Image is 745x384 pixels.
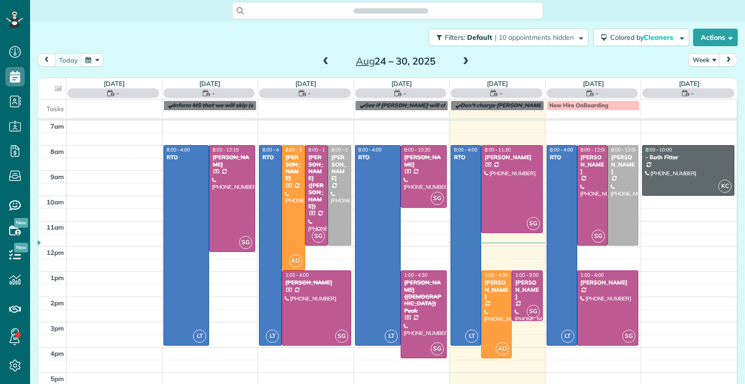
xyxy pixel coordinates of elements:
[365,101,506,109] span: See if [PERSON_NAME] will clean [PERSON_NAME]?
[358,154,398,161] div: RTO
[644,33,675,42] span: Cleaners
[527,305,540,318] span: SG
[460,101,543,109] span: Don't charge [PERSON_NAME]
[611,147,637,153] span: 8:00 - 12:00
[358,147,382,153] span: 8:00 - 4:00
[487,80,508,87] a: [DATE]
[485,147,511,153] span: 8:00 - 11:30
[335,56,456,67] h2: 24 – 30, 2025
[173,101,275,109] span: Inform MS that we will skip (see note)
[212,154,252,168] div: [PERSON_NAME]
[404,147,430,153] span: 8:00 - 10:30
[593,29,689,46] button: Colored byCleaners
[47,249,64,256] span: 12pm
[431,192,444,205] span: SG
[308,147,335,153] span: 8:00 - 12:00
[580,279,635,286] div: [PERSON_NAME]
[50,324,64,332] span: 3pm
[266,330,279,343] span: LT
[527,217,540,230] span: SG
[596,88,599,98] span: -
[688,53,720,67] button: Week
[331,147,357,153] span: 8:00 - 12:00
[104,80,125,87] a: [DATE]
[285,279,348,286] div: [PERSON_NAME]
[719,53,738,67] button: next
[550,101,609,109] span: New Hire OnBoarding
[550,147,573,153] span: 8:00 - 4:00
[496,342,509,355] span: AD
[167,147,190,153] span: 8:00 - 4:00
[465,330,478,343] span: LT
[50,299,64,307] span: 2pm
[515,279,539,300] div: [PERSON_NAME]
[289,254,302,267] span: AD
[485,272,508,278] span: 1:00 - 4:30
[385,330,398,343] span: LT
[47,198,64,206] span: 10am
[262,154,279,161] div: RTO
[583,80,604,87] a: [DATE]
[404,154,444,168] div: [PERSON_NAME]
[592,230,605,243] span: SG
[500,88,502,98] span: -
[331,154,348,182] div: [PERSON_NAME]
[581,147,607,153] span: 8:00 - 12:00
[646,147,672,153] span: 8:00 - 10:00
[424,29,588,46] a: Filters: Default | 10 appointments hidden
[335,330,348,343] span: SG
[50,274,64,282] span: 1pm
[453,154,478,161] div: RTO
[484,154,539,161] div: [PERSON_NAME]
[484,279,509,300] div: [PERSON_NAME]
[37,53,56,67] button: prev
[561,330,574,343] span: LT
[285,147,308,153] span: 8:00 - 1:00
[50,122,64,130] span: 7am
[50,375,64,383] span: 5pm
[308,88,311,98] span: -
[404,88,406,98] span: -
[55,53,82,67] button: today
[495,33,574,42] span: | 10 appointments hidden
[262,147,286,153] span: 8:00 - 4:00
[14,243,28,252] span: New
[199,80,220,87] a: [DATE]
[454,147,477,153] span: 8:00 - 4:00
[691,88,694,98] span: -
[581,272,604,278] span: 1:00 - 4:00
[166,154,207,161] div: RTO
[285,154,302,182] div: [PERSON_NAME]
[356,55,375,67] span: Aug
[212,88,215,98] span: -
[308,154,325,210] div: [PERSON_NAME] ([PERSON_NAME])
[718,180,731,193] span: KC
[50,173,64,181] span: 9am
[467,33,493,42] span: Default
[445,33,465,42] span: Filters:
[312,230,325,243] span: SG
[580,154,605,175] div: [PERSON_NAME]
[295,80,316,87] a: [DATE]
[404,279,444,314] div: [PERSON_NAME] ([DEMOGRAPHIC_DATA]) Peak
[693,29,738,46] button: Actions
[431,342,444,355] span: SG
[622,330,635,343] span: SG
[50,148,64,155] span: 8am
[645,154,731,161] div: - Bath Fitter
[515,272,538,278] span: 1:00 - 3:00
[47,223,64,231] span: 11am
[611,154,635,175] div: [PERSON_NAME]
[391,80,412,87] a: [DATE]
[679,80,700,87] a: [DATE]
[14,218,28,228] span: New
[212,147,239,153] span: 8:00 - 12:15
[239,236,252,249] span: SG
[193,330,206,343] span: LT
[610,33,677,42] span: Colored by
[404,272,427,278] span: 1:00 - 4:30
[429,29,588,46] button: Filters: Default | 10 appointments hidden
[285,272,308,278] span: 1:00 - 4:00
[116,88,119,98] span: -
[363,6,418,16] span: Search ZenMaid…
